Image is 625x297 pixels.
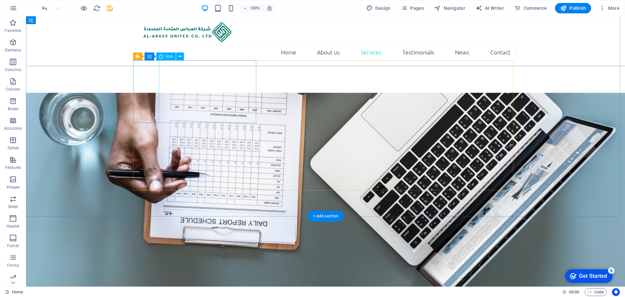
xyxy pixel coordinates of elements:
[308,211,344,222] div: + Add section
[5,3,53,17] div: Get Started 5 items remaining, 0% complete
[80,4,88,12] button: Click here to leave preview mode and continue editing
[93,4,101,12] button: reload
[41,4,49,12] button: undo
[585,288,607,296] button: Code
[596,3,622,13] button: More
[512,3,550,13] button: Commerce
[7,243,19,248] p: Footer
[434,5,465,11] span: Navigator
[250,4,260,12] h6: 100%
[562,288,579,296] h6: Session time
[4,126,22,131] p: Accordion
[48,1,55,8] div: 5
[166,54,174,58] span: Icon
[398,3,426,13] button: Pages
[5,165,21,170] p: Features
[366,5,391,11] span: Design
[7,185,20,190] p: Images
[401,5,424,11] span: Pages
[240,4,263,12] button: 100%
[514,5,547,11] span: Commerce
[19,7,47,13] div: Get Started
[7,263,19,268] p: Forms
[93,5,101,12] i: Reload page
[8,204,18,209] p: Slider
[6,87,20,92] p: Content
[560,5,586,11] span: Publish
[5,28,21,33] p: Favorites
[5,288,23,296] a: Click to cancel selection. Double-click to open Pages
[364,3,393,13] button: Design
[8,106,19,111] p: Boxes
[599,5,619,11] span: More
[7,145,19,151] p: Tables
[588,288,604,296] span: Code
[473,3,507,13] button: AI Writer
[267,5,272,11] i: On resize automatically adjust zoom level to fit chosen device.
[106,5,114,12] i: Save (Ctrl+S)
[5,67,21,72] p: Columns
[569,288,579,296] span: 00 00
[555,3,591,13] button: Publish
[5,48,21,53] p: Elements
[612,288,620,296] button: Usercentrics
[106,4,114,12] button: save
[41,5,49,12] i: Undo: Change text (Ctrl+Z)
[7,224,20,229] p: Header
[432,3,468,13] button: Navigator
[476,5,504,11] span: AI Writer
